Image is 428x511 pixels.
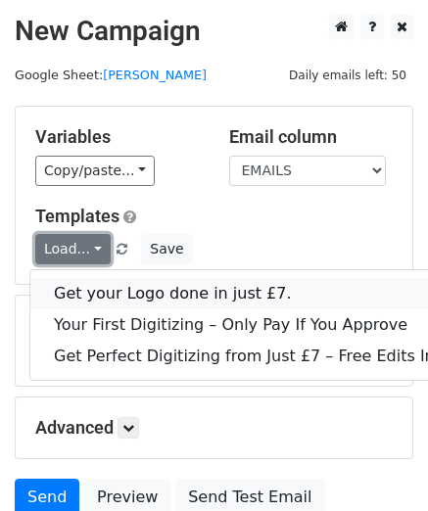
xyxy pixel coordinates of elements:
[35,234,111,264] a: Load...
[282,65,413,86] span: Daily emails left: 50
[35,417,393,439] h5: Advanced
[35,206,119,226] a: Templates
[15,15,413,48] h2: New Campaign
[282,68,413,82] a: Daily emails left: 50
[103,68,207,82] a: [PERSON_NAME]
[141,234,192,264] button: Save
[330,417,428,511] iframe: Chat Widget
[229,126,394,148] h5: Email column
[35,126,200,148] h5: Variables
[15,68,207,82] small: Google Sheet:
[35,156,155,186] a: Copy/paste...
